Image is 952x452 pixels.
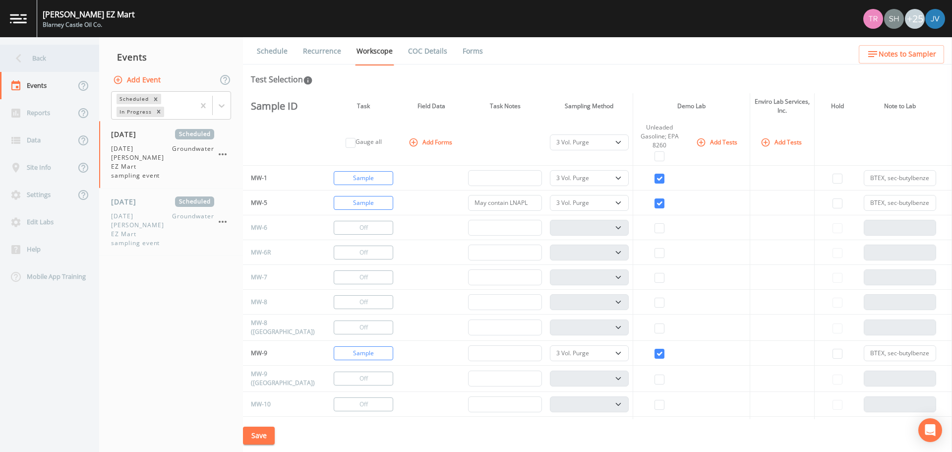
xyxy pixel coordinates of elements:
a: [DATE]Scheduled[DATE] [PERSON_NAME] EZ Mart sampling eventGroundwater [99,121,243,189]
button: Off [334,295,393,309]
img: d880935ebd2e17e4df7e3e183e9934ef [925,9,945,29]
button: Notes to Sampler [859,45,944,64]
th: Field Data [399,93,464,119]
div: shaynee@enviro-britesolutions.com [884,9,904,29]
div: Travis Kirin [863,9,884,29]
button: Sample [334,196,393,210]
th: Sample ID [243,93,319,119]
div: In Progress [117,107,153,117]
button: Off [334,221,393,235]
span: Groundwater [172,212,214,248]
td: MW-7 [243,265,319,290]
a: Recurrence [301,37,343,65]
button: Sample [334,346,393,360]
div: [PERSON_NAME] EZ Mart [43,8,135,20]
td: MW-6R [243,240,319,265]
img: logo [10,14,27,23]
span: Scheduled [175,129,214,139]
label: Gauge all [356,137,382,146]
a: COC Details [407,37,449,65]
td: MW-8 ([GEOGRAPHIC_DATA]) [243,315,319,341]
td: MW-11 [243,417,319,442]
td: MW-9 [243,341,319,366]
th: Note to Lab [860,93,940,119]
button: Off [334,397,393,411]
button: Off [334,246,393,259]
span: Scheduled [175,196,214,207]
button: Add Event [111,71,165,89]
div: Events [99,45,243,69]
button: Add Forms [407,134,456,150]
button: Save [243,427,275,445]
td: MW-5 [243,191,319,215]
td: MW-6 [243,215,319,240]
span: Notes to Sampler [879,48,936,61]
span: Groundwater [172,144,214,180]
img: 726fd29fcef06c5d4d94ec3380ebb1a1 [884,9,904,29]
td: MW-10 [243,392,319,417]
th: Task [328,93,399,119]
div: Scheduled [117,94,150,104]
td: MW-1 [243,166,319,191]
th: Enviro Lab Services, Inc. [750,93,815,119]
a: Schedule [255,37,289,65]
button: Add Tests [759,134,806,150]
svg: In this section you'll be able to select the analytical test to run, based on the media type, and... [303,75,313,85]
div: Open Intercom Messenger [918,418,942,442]
a: Workscope [355,37,394,65]
span: [DATE] [PERSON_NAME] EZ Mart sampling event [111,144,172,180]
span: [DATE] [111,196,143,207]
img: 939099765a07141c2f55256aeaad4ea5 [863,9,883,29]
td: MW-9 ([GEOGRAPHIC_DATA]) [243,366,319,392]
span: [DATE] [PERSON_NAME] EZ Mart sampling event [111,212,172,248]
button: Off [334,372,393,386]
div: Blarney Castle Oil Co. [43,20,135,29]
a: [DATE]Scheduled[DATE] [PERSON_NAME] EZ Mart sampling eventGroundwater [99,189,243,256]
div: +25 [905,9,925,29]
td: MW-8 [243,290,319,315]
th: Task Notes [464,93,546,119]
th: Demo Lab [633,93,750,119]
button: Sample [334,171,393,185]
div: Unleaded Gasoline; EPA 8260 [637,123,682,150]
div: Remove In Progress [153,107,164,117]
th: Hold [814,93,860,119]
span: [DATE] [111,129,143,139]
button: Off [334,321,393,334]
button: Add Tests [694,134,741,150]
th: Sampling Method [546,93,633,119]
div: Test Selection [251,73,313,85]
a: Forms [461,37,484,65]
div: Remove Scheduled [150,94,161,104]
button: Off [334,270,393,284]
